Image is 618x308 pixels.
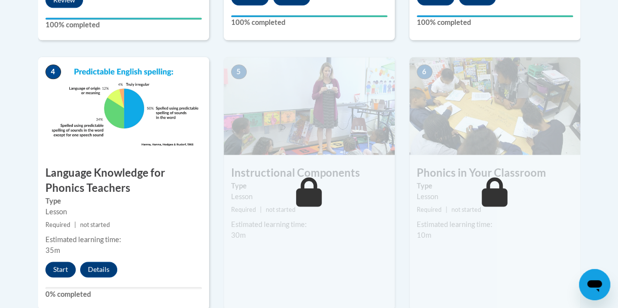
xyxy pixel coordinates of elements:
div: Lesson [45,206,202,217]
label: Type [417,181,573,191]
img: Course Image [224,57,395,155]
h3: Instructional Components [224,165,395,181]
span: Required [417,206,442,213]
span: not started [80,221,110,228]
div: Estimated learning time: [45,234,202,245]
button: Details [80,262,117,277]
div: Lesson [417,191,573,202]
div: Your progress [417,15,573,17]
label: 100% completed [45,20,202,30]
h3: Phonics in Your Classroom [409,165,580,181]
span: 10m [417,231,431,239]
div: Your progress [231,15,387,17]
div: Lesson [231,191,387,202]
div: Estimated learning time: [231,219,387,230]
span: | [446,206,448,213]
span: 5 [231,64,247,79]
img: Course Image [409,57,580,155]
span: | [260,206,262,213]
span: Required [45,221,70,228]
h3: Language Knowledge for Phonics Teachers [38,165,209,196]
span: 4 [45,64,61,79]
span: 30m [231,231,246,239]
iframe: Button to launch messaging window [579,269,610,300]
span: | [74,221,76,228]
div: Estimated learning time: [417,219,573,230]
label: Type [45,196,202,206]
span: not started [451,206,481,213]
span: not started [266,206,296,213]
label: 100% completed [231,17,387,28]
label: 100% completed [417,17,573,28]
div: Your progress [45,18,202,20]
span: 6 [417,64,432,79]
label: 0% completed [45,289,202,300]
span: Required [231,206,256,213]
img: Course Image [38,57,209,155]
label: Type [231,181,387,191]
span: 35m [45,246,60,254]
button: Start [45,262,76,277]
